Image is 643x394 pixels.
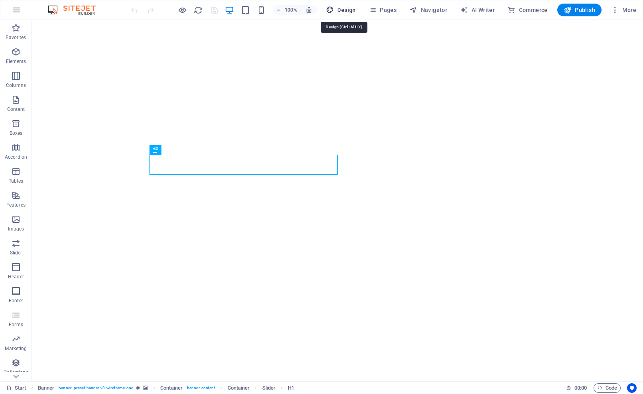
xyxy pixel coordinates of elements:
[580,385,581,391] span: :
[160,383,183,393] span: Click to select. Double-click to edit
[457,4,498,16] button: AI Writer
[228,383,250,393] span: Click to select. Double-click to edit
[38,383,55,393] span: Click to select. Double-click to edit
[46,5,106,15] img: Editor Logo
[10,130,23,136] p: Boxes
[262,383,276,393] span: Click to select. Double-click to edit
[406,4,450,16] button: Navigator
[326,6,356,14] span: Design
[38,383,295,393] nav: breadcrumb
[6,34,26,41] p: Favorites
[323,4,359,16] button: Design
[285,5,297,15] h6: 100%
[273,5,301,15] button: 100%
[608,4,639,16] button: More
[460,6,495,14] span: AI Writer
[366,4,400,16] button: Pages
[6,202,26,208] p: Features
[10,250,22,256] p: Slider
[136,386,140,390] i: This element is a customizable preset
[409,6,447,14] span: Navigator
[9,297,23,304] p: Footer
[504,4,551,16] button: Commerce
[288,383,294,393] span: Click to select. Double-click to edit
[5,345,27,352] p: Marketing
[594,383,621,393] button: Code
[186,383,215,393] span: . banner-content
[5,154,27,160] p: Accordion
[627,383,637,393] button: Usercentrics
[7,106,25,112] p: Content
[597,383,617,393] span: Code
[6,82,26,89] p: Columns
[564,6,595,14] span: Publish
[566,383,587,393] h6: Session time
[57,383,133,393] span: . banner .preset-banner-v3-wireframe-one
[8,274,24,280] p: Header
[9,178,23,184] p: Tables
[557,4,602,16] button: Publish
[9,321,23,328] p: Forms
[6,58,26,65] p: Elements
[369,6,397,14] span: Pages
[177,5,187,15] button: Click here to leave preview mode and continue editing
[6,383,26,393] a: Click to cancel selection. Double-click to open Pages
[143,386,148,390] i: This element contains a background
[4,369,28,376] p: Collections
[194,6,203,15] i: Reload page
[611,6,636,14] span: More
[8,226,24,232] p: Images
[305,6,313,14] i: On resize automatically adjust zoom level to fit chosen device.
[574,383,587,393] span: 00 00
[507,6,548,14] span: Commerce
[193,5,203,15] button: reload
